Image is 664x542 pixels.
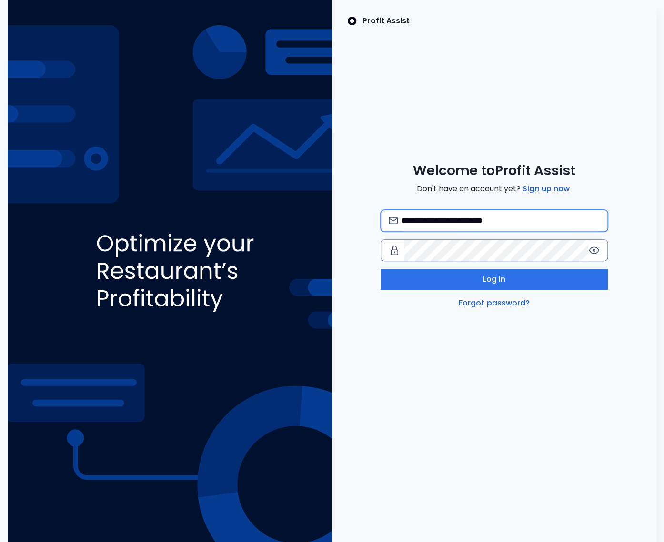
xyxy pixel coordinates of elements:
a: Forgot password? [457,297,532,309]
button: Log in [381,269,608,290]
span: Log in [483,274,506,285]
img: email [389,217,398,224]
p: Profit Assist [362,15,410,27]
span: Don't have an account yet? [417,183,572,195]
span: Welcome to Profit Assist [413,162,575,179]
a: Sign up now [521,183,572,195]
img: SpotOn Logo [347,15,357,27]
